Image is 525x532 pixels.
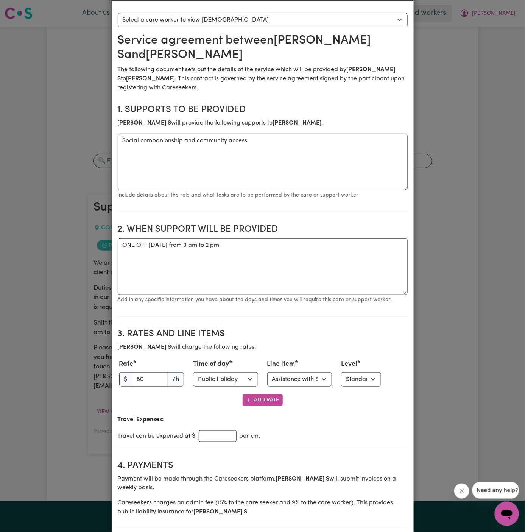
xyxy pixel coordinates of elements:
[118,134,408,190] textarea: Social companionship and community access
[273,120,322,126] b: [PERSON_NAME]
[243,394,283,406] button: Add Rate
[168,372,184,387] span: /h
[119,359,134,369] label: Rate
[118,499,408,517] p: Careseekers charges an admin fee ( 15 % to the care seeker and 9% to the care worker). This provi...
[126,76,175,82] b: [PERSON_NAME]
[118,432,196,441] span: Travel can be expensed at $
[267,359,295,369] label: Line item
[118,297,392,303] small: Add in any specific information you have about the days and times you will require this care or s...
[118,417,164,423] b: Travel Expenses:
[118,224,408,235] h2: 2. When support will be provided
[240,432,260,441] span: per km.
[495,502,519,526] iframe: Button to launch messaging window
[341,359,357,369] label: Level
[454,484,469,499] iframe: Close message
[118,344,171,350] b: [PERSON_NAME] S
[118,65,408,92] p: The following document sets out the details of the service which will be provided by to . This co...
[118,329,408,340] h2: 3. Rates and Line Items
[118,343,408,352] p: will charge the following rates:
[118,460,408,471] h2: 4. Payments
[472,482,519,499] iframe: Message from company
[119,372,132,387] span: $
[118,119,408,128] p: will provide the following supports to :
[118,192,359,198] small: Include details about the role and what tasks are to be performed by the care or support worker
[118,33,408,62] h2: Service agreement between [PERSON_NAME] S and [PERSON_NAME]
[118,238,408,295] textarea: ONE OFF [DATE] from 9 am to 2 pm
[194,509,248,515] b: [PERSON_NAME] S
[118,105,408,115] h2: 1. Supports to be provided
[132,372,168,387] input: 0.00
[118,120,171,126] b: [PERSON_NAME] S
[193,359,229,369] label: Time of day
[276,476,330,482] b: [PERSON_NAME] S
[118,474,408,493] p: Payment will be made through the Careseekers platform. will submit invoices on a weekly basis.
